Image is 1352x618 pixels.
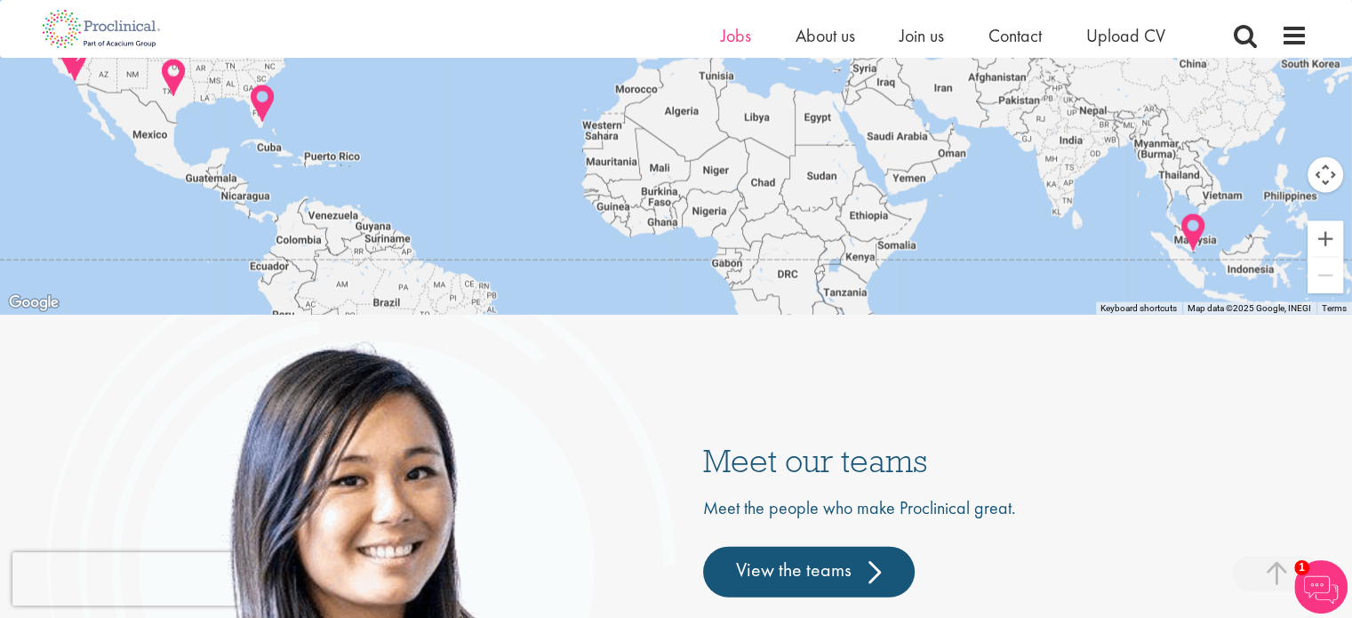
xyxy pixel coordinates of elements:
[796,24,855,47] a: About us
[1308,258,1343,293] button: Zoom out
[1294,560,1309,575] span: 1
[988,24,1042,47] a: Contact
[1308,157,1343,193] button: Map camera controls
[703,444,1308,477] h3: Meet our teams
[12,552,240,606] iframe: reCAPTCHA
[1322,303,1347,313] a: Terms (opens in new tab)
[1294,560,1348,614] img: Chatbot
[4,292,63,315] img: Google
[1100,302,1177,315] button: Keyboard shortcuts
[1188,303,1311,313] span: Map data ©2025 Google, INEGI
[4,292,63,315] a: Open this area in Google Maps (opens a new window)
[703,547,915,597] a: View the teams
[721,24,751,47] a: Jobs
[900,24,944,47] a: Join us
[1086,24,1165,47] a: Upload CV
[1308,221,1343,257] button: Zoom in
